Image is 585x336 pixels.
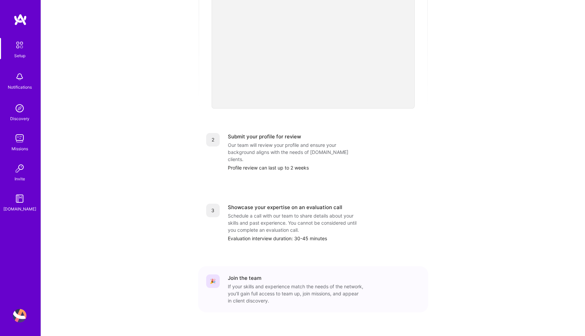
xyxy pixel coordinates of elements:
[13,102,26,115] img: discovery
[13,38,27,52] img: setup
[13,70,26,84] img: bell
[228,212,363,233] div: Schedule a call with our team to share details about your skills and past experience. You cannot ...
[10,115,29,122] div: Discovery
[13,132,26,145] img: teamwork
[228,164,420,171] div: Profile review can last up to 2 weeks
[228,235,420,242] div: Evaluation interview duration: 30-45 minutes
[12,145,28,152] div: Missions
[206,274,220,288] div: 🎉
[228,204,342,211] div: Showcase your expertise on an evaluation call
[15,175,25,182] div: Invite
[11,309,28,322] a: User Avatar
[228,274,261,282] div: Join the team
[228,133,301,140] div: Submit your profile for review
[228,283,363,304] div: If your skills and experience match the needs of the network, you’ll gain full access to team up,...
[14,14,27,26] img: logo
[13,309,26,322] img: User Avatar
[14,52,25,59] div: Setup
[3,205,36,212] div: [DOMAIN_NAME]
[8,84,32,91] div: Notifications
[13,162,26,175] img: Invite
[13,192,26,205] img: guide book
[206,204,220,217] div: 3
[206,133,220,147] div: 2
[228,141,363,163] div: Our team will review your profile and ensure your background aligns with the needs of [DOMAIN_NAM...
